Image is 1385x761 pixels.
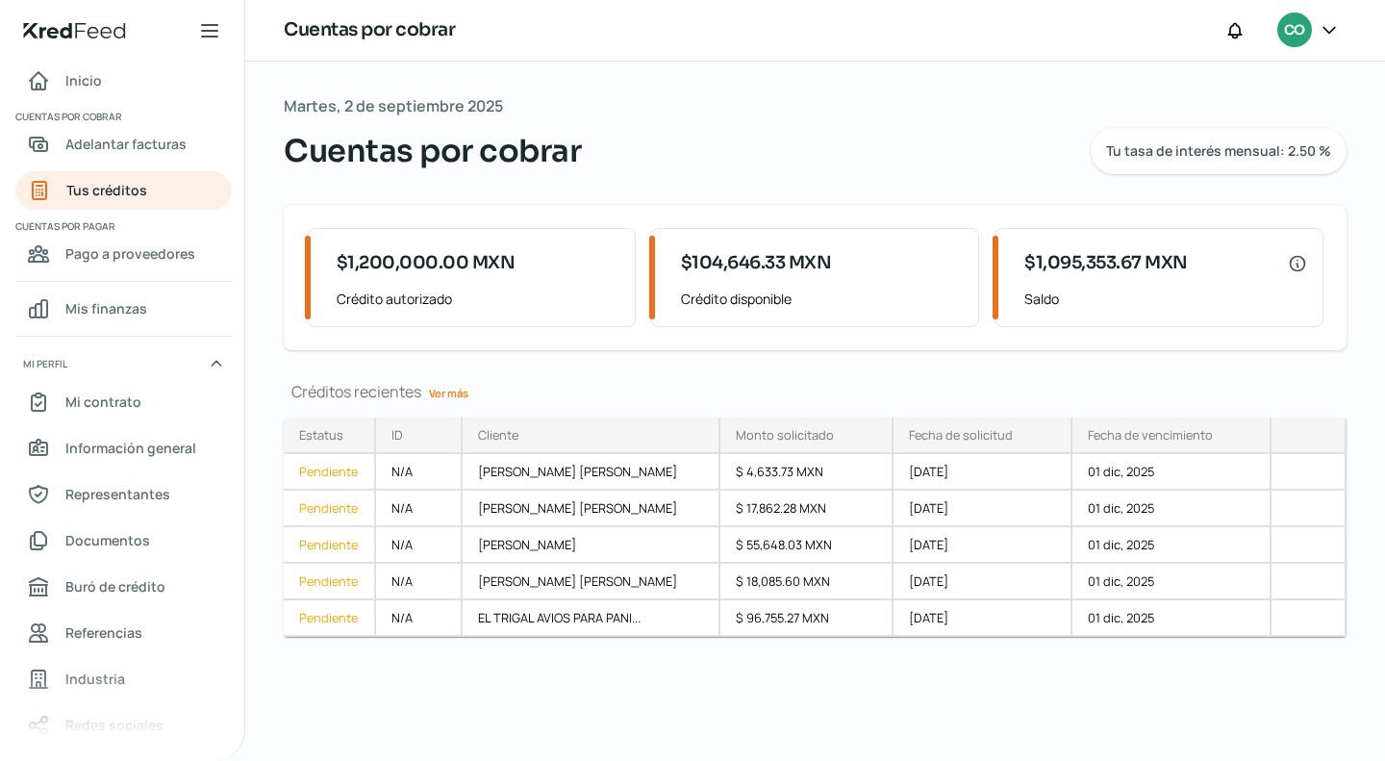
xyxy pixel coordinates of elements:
[1088,426,1213,444] div: Fecha de vencimiento
[736,426,834,444] div: Monto solicitado
[894,600,1072,637] div: [DATE]
[337,250,516,276] span: $1,200,000.00 MXN
[284,92,503,120] span: Martes, 2 de septiembre 2025
[65,436,196,460] span: Información general
[15,614,232,652] a: Referencias
[65,68,102,92] span: Inicio
[23,355,67,372] span: Mi perfil
[681,250,832,276] span: $104,646.33 MXN
[284,128,581,174] span: Cuentas por cobrar
[1106,144,1331,158] span: Tu tasa de interés mensual: 2.50 %
[376,564,463,600] div: N/A
[65,528,150,552] span: Documentos
[376,600,463,637] div: N/A
[284,16,455,44] h1: Cuentas por cobrar
[15,660,232,698] a: Industria
[15,475,232,514] a: Representantes
[376,491,463,527] div: N/A
[376,454,463,491] div: N/A
[894,564,1072,600] div: [DATE]
[421,378,476,408] a: Ver más
[391,426,403,444] div: ID
[720,454,894,491] div: $ 4,633.73 MXN
[15,62,232,100] a: Inicio
[463,564,721,600] div: [PERSON_NAME] [PERSON_NAME]
[15,290,232,328] a: Mis finanzas
[1024,287,1307,311] span: Saldo
[894,527,1072,564] div: [DATE]
[15,706,232,745] a: Redes sociales
[284,454,376,491] a: Pendiente
[478,426,518,444] div: Cliente
[463,527,721,564] div: [PERSON_NAME]
[1072,564,1272,600] div: 01 dic, 2025
[15,429,232,468] a: Información general
[1072,600,1272,637] div: 01 dic, 2025
[284,381,1347,402] div: Créditos recientes
[65,390,141,414] span: Mi contrato
[376,527,463,564] div: N/A
[65,713,164,737] span: Redes sociales
[284,527,376,564] a: Pendiente
[15,171,232,210] a: Tus créditos
[1072,454,1272,491] div: 01 dic, 2025
[65,574,165,598] span: Buró de crédito
[65,296,147,320] span: Mis finanzas
[65,241,195,266] span: Pago a proveedores
[1072,527,1272,564] div: 01 dic, 2025
[15,235,232,273] a: Pago a proveedores
[463,454,721,491] div: [PERSON_NAME] [PERSON_NAME]
[15,125,232,164] a: Adelantar facturas
[720,564,894,600] div: $ 18,085.60 MXN
[15,217,229,235] span: Cuentas por pagar
[894,454,1072,491] div: [DATE]
[15,383,232,421] a: Mi contrato
[65,482,170,506] span: Representantes
[1284,19,1304,42] span: CO
[1024,250,1188,276] span: $1,095,353.67 MXN
[1072,491,1272,527] div: 01 dic, 2025
[65,667,125,691] span: Industria
[15,521,232,560] a: Documentos
[65,132,187,156] span: Adelantar facturas
[299,426,343,444] div: Estatus
[720,491,894,527] div: $ 17,862.28 MXN
[463,600,721,637] div: EL TRIGAL AVIOS PARA PANI...
[463,491,721,527] div: [PERSON_NAME] [PERSON_NAME]
[681,287,964,311] span: Crédito disponible
[337,287,619,311] span: Crédito autorizado
[894,491,1072,527] div: [DATE]
[15,568,232,606] a: Buró de crédito
[15,108,229,125] span: Cuentas por cobrar
[284,491,376,527] a: Pendiente
[284,600,376,637] a: Pendiente
[66,178,147,202] span: Tus créditos
[65,621,142,645] span: Referencias
[720,600,894,637] div: $ 96,755.27 MXN
[909,426,1013,444] div: Fecha de solicitud
[720,527,894,564] div: $ 55,648.03 MXN
[284,564,376,600] a: Pendiente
